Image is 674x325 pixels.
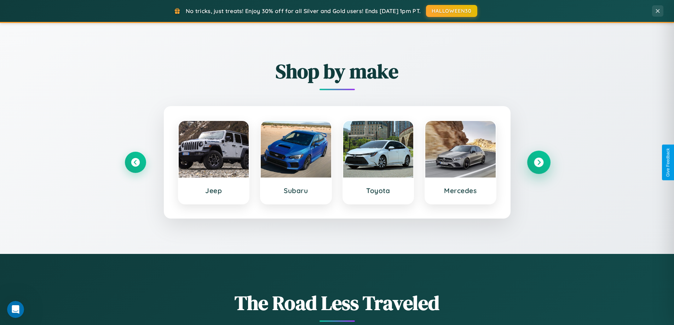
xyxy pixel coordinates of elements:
[125,58,549,85] h2: Shop by make
[7,301,24,318] iframe: Intercom live chat
[432,186,489,195] h3: Mercedes
[186,7,421,14] span: No tricks, just treats! Enjoy 30% off for all Silver and Gold users! Ends [DATE] 1pm PT.
[268,186,324,195] h3: Subaru
[666,148,670,177] div: Give Feedback
[186,186,242,195] h3: Jeep
[426,5,477,17] button: HALLOWEEN30
[125,289,549,317] h1: The Road Less Traveled
[350,186,407,195] h3: Toyota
